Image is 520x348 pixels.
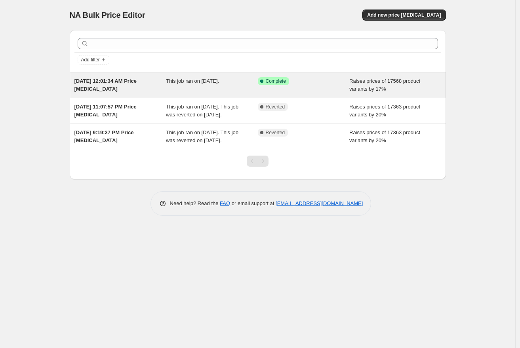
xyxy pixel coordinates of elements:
span: Complete [266,78,286,84]
button: Add filter [78,55,109,65]
span: Raises prices of 17363 product variants by 20% [349,129,420,143]
span: [DATE] 11:07:57 PM Price [MEDICAL_DATA] [74,104,137,118]
span: Raises prices of 17568 product variants by 17% [349,78,420,92]
span: This job ran on [DATE]. [166,78,219,84]
span: This job ran on [DATE]. This job was reverted on [DATE]. [166,104,238,118]
span: [DATE] 9:19:27 PM Price [MEDICAL_DATA] [74,129,134,143]
span: Add new price [MEDICAL_DATA] [367,12,441,18]
span: Reverted [266,129,285,136]
a: [EMAIL_ADDRESS][DOMAIN_NAME] [276,200,363,206]
span: Add filter [81,57,100,63]
a: FAQ [220,200,230,206]
span: NA Bulk Price Editor [70,11,145,19]
button: Add new price [MEDICAL_DATA] [362,10,446,21]
span: or email support at [230,200,276,206]
nav: Pagination [247,156,269,167]
span: [DATE] 12:01:34 AM Price [MEDICAL_DATA] [74,78,137,92]
span: Raises prices of 17363 product variants by 20% [349,104,420,118]
span: Reverted [266,104,285,110]
span: This job ran on [DATE]. This job was reverted on [DATE]. [166,129,238,143]
span: Need help? Read the [170,200,220,206]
